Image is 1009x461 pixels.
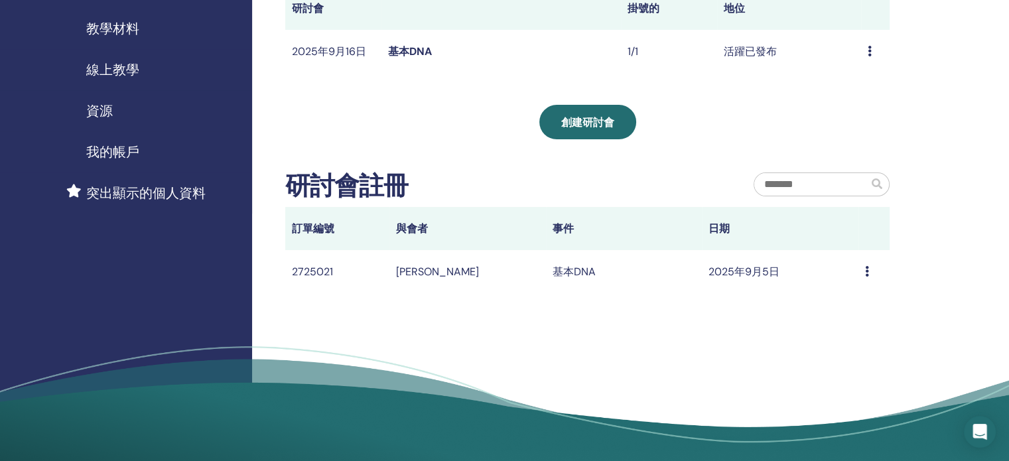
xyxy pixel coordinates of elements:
font: 研討會 [292,1,324,15]
a: 創建研討會 [539,105,636,139]
font: 與會者 [396,222,428,235]
font: 線上教學 [86,61,139,78]
font: 活躍已發布 [724,44,777,58]
font: 掛號的 [628,1,659,15]
font: 基本DNA [553,265,596,279]
font: 突出顯示的個人資料 [86,184,206,202]
font: 2025年9月5日 [708,265,779,279]
font: 事件 [553,222,574,235]
a: 基本DNA [388,44,432,58]
font: 教學材料 [86,20,139,37]
font: 訂單編號 [292,222,334,235]
div: 開啟 Intercom Messenger [964,416,996,448]
font: 我的帳戶 [86,143,139,161]
font: 2025年9月16日 [292,44,366,58]
font: 2725021 [292,265,333,279]
font: 資源 [86,102,113,119]
font: 日期 [708,222,730,235]
font: 1/1 [628,44,638,58]
font: 地位 [724,1,745,15]
font: [PERSON_NAME] [396,265,479,279]
font: 創建研討會 [561,115,614,129]
font: 研討會註冊 [285,169,408,202]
